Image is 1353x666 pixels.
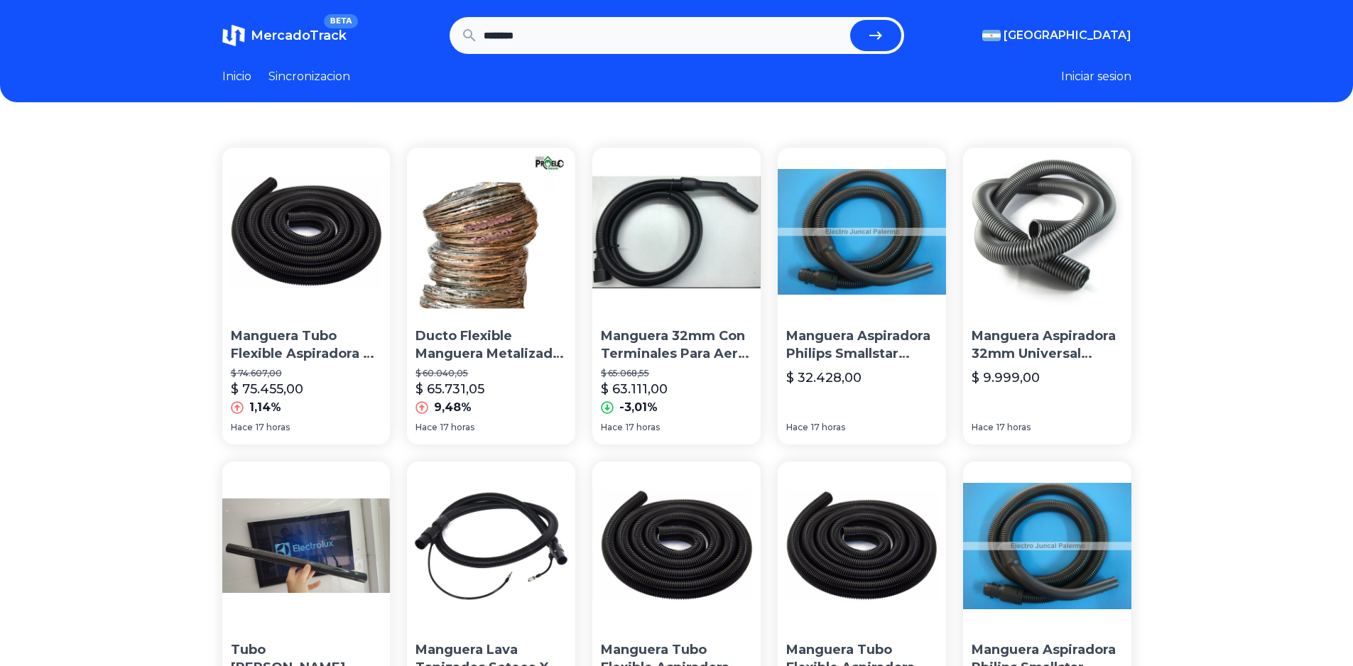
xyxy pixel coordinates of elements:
img: Manguera Tubo Flexible Aspiradora D. Interno 38mm X 6 Metros [778,462,946,630]
img: Ducto Flexible Manguera Metalizado 4 Pulgadas 7.5 Mts [407,148,575,316]
a: MercadoTrackBETA [222,24,347,47]
img: Argentina [982,30,1001,41]
p: $ 9.999,00 [972,368,1040,388]
p: $ 75.455,00 [231,379,303,399]
p: $ 65.068,55 [601,368,752,379]
span: Hace [415,422,438,433]
p: 1,14% [249,399,281,416]
span: [GEOGRAPHIC_DATA] [1004,27,1131,44]
p: Ducto Flexible Manguera Metalizado 4 Pulgadas 7.5 Mts [415,327,567,363]
span: BETA [324,14,357,28]
span: Hace [231,422,253,433]
a: Manguera Aspiradora 32mm Universal Varias Marcas 1,80mtsManguera Aspiradora 32mm Universal Varias... [963,148,1131,444]
a: Manguera Aspiradora Philips Smallstar Fc8284/01 - PalermoManguera Aspiradora Philips Smallstar Fc... [778,148,946,444]
span: Hace [972,422,994,433]
img: MercadoTrack [222,24,245,47]
p: 9,48% [434,399,472,416]
a: Manguera 32mm Con Terminales Para Aero 1200 TurbiónManguera 32mm Con Terminales Para Aero 1200 Tu... [592,148,761,444]
span: 17 horas [440,422,474,433]
span: 17 horas [626,422,660,433]
img: Manguera Aspiradora Philips Smallstar Original - Palermo [963,462,1131,630]
span: Hace [601,422,623,433]
p: $ 65.731,05 [415,379,484,399]
a: Inicio [222,68,251,85]
img: Manguera Lava Tapizados Soteco X 5 Mts Genius Lava 450 550 [407,462,575,630]
a: Ducto Flexible Manguera Metalizado 4 Pulgadas 7.5 Mts Ducto Flexible Manguera Metalizado 4 Pulgad... [407,148,575,444]
span: 17 horas [996,422,1031,433]
a: Sincronizacion [268,68,350,85]
span: Hace [786,422,808,433]
p: -3,01% [619,399,658,416]
button: [GEOGRAPHIC_DATA] [982,27,1131,44]
img: Manguera Tubo Flexible Aspiradora D Interno 38mm X 10 Metros [222,148,391,316]
span: MercadoTrack [251,28,347,43]
img: Manguera Aspiradora 32mm Universal Varias Marcas 1,80mts [963,148,1131,316]
p: $ 74.607,00 [231,368,382,379]
p: Manguera Aspiradora Philips Smallstar Fc8284/01 - [GEOGRAPHIC_DATA] [786,327,938,363]
p: Manguera 32mm Con Terminales Para Aero 1200 Turbión [601,327,752,363]
img: Manguera 32mm Con Terminales Para Aero 1200 Turbión [592,148,761,316]
p: Manguera Tubo Flexible Aspiradora D Interno 38mm X 10 Metros [231,327,382,363]
p: $ 63.111,00 [601,379,668,399]
a: Manguera Tubo Flexible Aspiradora D Interno 38mm X 10 MetrosManguera Tubo Flexible Aspiradora D I... [222,148,391,444]
img: Manguera Tubo Flexible Aspiradora D. Interno 32mm X 7 Metros [592,462,761,630]
button: Iniciar sesion [1061,68,1131,85]
img: Tubo Caño De Manguera Electrolux Philips Atma 32mm [222,462,391,630]
span: 17 horas [256,422,290,433]
span: 17 horas [811,422,845,433]
img: Manguera Aspiradora Philips Smallstar Fc8284/01 - Palermo [778,148,946,316]
p: Manguera Aspiradora 32mm Universal Varias Marcas 1,80mts [972,327,1123,363]
p: $ 60.040,05 [415,368,567,379]
p: $ 32.428,00 [786,368,862,388]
